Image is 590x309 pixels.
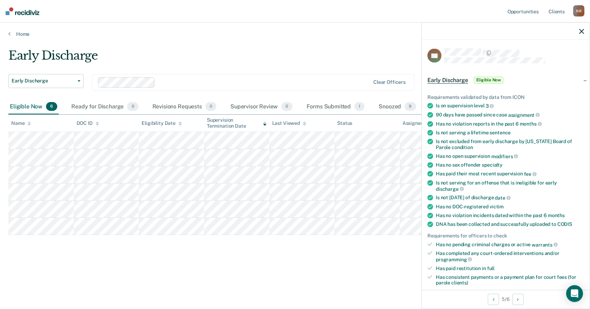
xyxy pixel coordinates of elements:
[436,121,584,127] div: Has no violation reports in the past 6
[405,102,416,111] span: 9
[436,203,584,209] div: Has no DOC-registered
[377,99,417,115] div: Snoozed
[436,265,584,271] div: Has paid restitution in
[436,195,584,201] div: Is not [DATE] of discharge
[354,102,365,111] span: 1
[436,256,472,262] span: programming
[436,250,584,262] div: Has completed any court-ordered interventions and/or
[452,144,473,150] span: condition
[427,76,468,83] span: Early Discharge
[508,112,540,117] span: assignment
[207,117,267,129] div: Supervision Termination Date
[436,139,584,150] div: Is not excluded from early discharge by [US_STATE] Board of Parole
[487,265,494,271] span: full
[12,78,75,84] span: Early Discharge
[8,48,451,68] div: Early Discharge
[436,274,584,286] div: Has consistent payments or a payment plan for court fees (for parole
[337,120,352,126] div: Status
[77,120,99,126] div: DOC ID
[566,285,583,302] div: Open Intercom Messenger
[436,130,584,136] div: Is not serving a lifetime
[402,120,435,126] div: Assigned to
[46,102,57,111] span: 6
[142,120,182,126] div: Eligibility Date
[436,212,584,218] div: Has no violation incidents dated within the past 6
[422,290,590,308] div: 5 / 6
[486,103,494,109] span: 3
[573,5,584,16] div: N B
[436,103,584,109] div: Is on supervision level
[436,241,584,248] div: Has no pending criminal charges or active
[482,162,503,168] span: specialty
[127,102,138,111] span: 0
[474,76,504,83] span: Eligible Now
[373,79,406,85] div: Clear officers
[422,69,590,91] div: Early DischargeEligible Now
[205,102,216,111] span: 0
[490,130,511,135] span: sentence
[151,99,218,115] div: Revisions Requests
[436,221,584,227] div: DNA has been collected and successfully uploaded to
[451,280,468,286] span: clients)
[305,99,366,115] div: Forms Submitted
[427,233,584,239] div: Requirements for officers to check
[520,121,542,127] span: months
[6,7,39,15] img: Recidiviz
[229,99,294,115] div: Supervisor Review
[427,94,584,100] div: Requirements validated by data from ICON
[512,294,524,305] button: Next Opportunity
[532,242,558,247] span: warrants
[436,153,584,159] div: Has no open supervision
[557,221,572,227] span: CODIS
[436,186,464,192] span: discharge
[11,120,31,126] div: Name
[524,171,537,177] span: fee
[490,203,504,209] span: victim
[70,99,139,115] div: Ready for Discharge
[436,112,584,118] div: 90 days have passed since case
[8,31,582,37] a: Home
[436,180,584,192] div: Is not serving for an offense that is ineligible for early
[8,99,59,115] div: Eligible Now
[281,102,292,111] span: 0
[495,195,510,201] span: date
[436,162,584,168] div: Has no sex offender
[272,120,306,126] div: Last Viewed
[436,171,584,177] div: Has paid their most recent supervision
[548,212,565,218] span: months
[491,153,518,159] span: modifiers
[488,294,499,305] button: Previous Opportunity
